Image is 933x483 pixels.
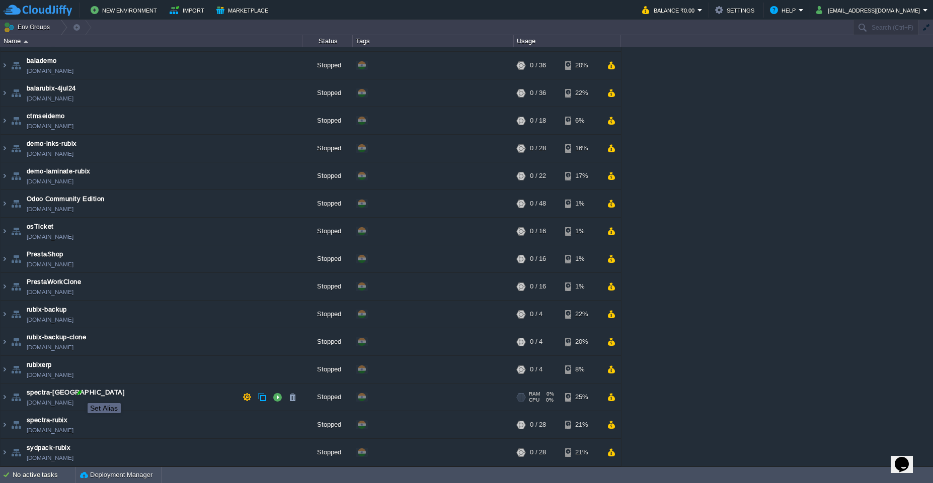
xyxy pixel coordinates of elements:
[27,204,73,214] a: [DOMAIN_NAME]
[770,4,799,16] button: Help
[27,93,73,104] a: [DOMAIN_NAME]
[27,249,63,259] a: PrestaShop
[530,162,546,189] div: 0 / 22
[530,273,546,300] div: 0 / 16
[9,245,23,272] img: AMDAwAAAACH5BAEAAAAALAAAAAABAAEAAAICRAEAOw==
[27,194,105,204] span: Odoo Community Edition
[27,415,67,425] a: spectra-rubix
[9,383,23,411] img: AMDAwAAAACH5BAEAAAAALAAAAAABAAEAAAICRAEAOw==
[302,383,353,411] div: Stopped
[9,162,23,189] img: AMDAwAAAACH5BAEAAAAALAAAAAABAAEAAAICRAEAOw==
[27,453,73,463] a: [DOMAIN_NAME]
[27,111,65,121] a: ctmseidemo
[565,273,598,300] div: 1%
[530,301,542,328] div: 0 / 4
[891,443,923,473] iframe: chat widget
[530,52,546,79] div: 0 / 36
[565,190,598,217] div: 1%
[27,166,91,176] a: demo-laminate-rubix
[302,135,353,162] div: Stopped
[565,218,598,245] div: 1%
[27,305,67,315] a: rubix-backup
[1,328,9,355] img: AMDAwAAAACH5BAEAAAAALAAAAAABAAEAAAICRAEAOw==
[565,439,598,466] div: 21%
[27,342,73,352] a: [DOMAIN_NAME]
[27,56,57,66] a: balademo
[565,411,598,438] div: 21%
[302,273,353,300] div: Stopped
[530,218,546,245] div: 0 / 16
[27,398,73,408] a: [DOMAIN_NAME]
[1,79,9,107] img: AMDAwAAAACH5BAEAAAAALAAAAAABAAEAAAICRAEAOw==
[27,176,73,186] a: [DOMAIN_NAME]
[1,162,9,189] img: AMDAwAAAACH5BAEAAAAALAAAAAABAAEAAAICRAEAOw==
[24,40,28,43] img: AMDAwAAAACH5BAEAAAAALAAAAAABAAEAAAICRAEAOw==
[9,301,23,328] img: AMDAwAAAACH5BAEAAAAALAAAAAABAAEAAAICRAEAOw==
[530,190,546,217] div: 0 / 48
[1,383,9,411] img: AMDAwAAAACH5BAEAAAAALAAAAAABAAEAAAICRAEAOw==
[91,4,160,16] button: New Environment
[9,135,23,162] img: AMDAwAAAACH5BAEAAAAALAAAAAABAAEAAAICRAEAOw==
[170,4,207,16] button: Import
[9,273,23,300] img: AMDAwAAAACH5BAEAAAAALAAAAAABAAEAAAICRAEAOw==
[27,360,52,370] a: rubixerp
[565,301,598,328] div: 22%
[27,287,73,297] a: [DOMAIN_NAME]
[530,439,546,466] div: 0 / 28
[27,277,81,287] a: PrestaWorkClone
[530,411,546,438] div: 0 / 28
[302,79,353,107] div: Stopped
[565,107,598,134] div: 6%
[1,356,9,383] img: AMDAwAAAACH5BAEAAAAALAAAAAABAAEAAAICRAEAOw==
[303,35,352,47] div: Status
[816,4,923,16] button: [EMAIL_ADDRESS][DOMAIN_NAME]
[302,411,353,438] div: Stopped
[27,332,86,342] a: rubix-backup-clone
[302,162,353,189] div: Stopped
[27,443,70,453] a: sydpack-rubix
[27,370,73,380] a: [DOMAIN_NAME]
[1,35,302,47] div: Name
[543,397,554,403] span: 0%
[9,328,23,355] img: AMDAwAAAACH5BAEAAAAALAAAAAABAAEAAAICRAEAOw==
[514,35,620,47] div: Usage
[302,190,353,217] div: Stopped
[302,301,353,328] div: Stopped
[302,52,353,79] div: Stopped
[9,439,23,466] img: AMDAwAAAACH5BAEAAAAALAAAAAABAAEAAAICRAEAOw==
[27,66,73,76] a: [DOMAIN_NAME]
[642,4,697,16] button: Balance ₹0.00
[27,425,73,435] a: [DOMAIN_NAME]
[9,79,23,107] img: AMDAwAAAACH5BAEAAAAALAAAAAABAAEAAAICRAEAOw==
[544,391,554,397] span: 0%
[302,356,353,383] div: Stopped
[4,20,53,34] button: Env Groups
[530,79,546,107] div: 0 / 36
[565,162,598,189] div: 17%
[565,356,598,383] div: 8%
[80,470,152,480] button: Deployment Manager
[565,79,598,107] div: 22%
[530,356,542,383] div: 0 / 4
[565,328,598,355] div: 20%
[27,139,77,149] a: demo-inks-rubix
[27,121,73,131] span: [DOMAIN_NAME]
[27,388,125,398] a: spectra-[GEOGRAPHIC_DATA]
[27,83,76,93] a: balarubix-4jul24
[529,397,539,403] span: CPU
[9,356,23,383] img: AMDAwAAAACH5BAEAAAAALAAAAAABAAEAAAICRAEAOw==
[1,190,9,217] img: AMDAwAAAACH5BAEAAAAALAAAAAABAAEAAAICRAEAOw==
[27,315,73,325] a: [DOMAIN_NAME]
[9,52,23,79] img: AMDAwAAAACH5BAEAAAAALAAAAAABAAEAAAICRAEAOw==
[1,135,9,162] img: AMDAwAAAACH5BAEAAAAALAAAAAABAAEAAAICRAEAOw==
